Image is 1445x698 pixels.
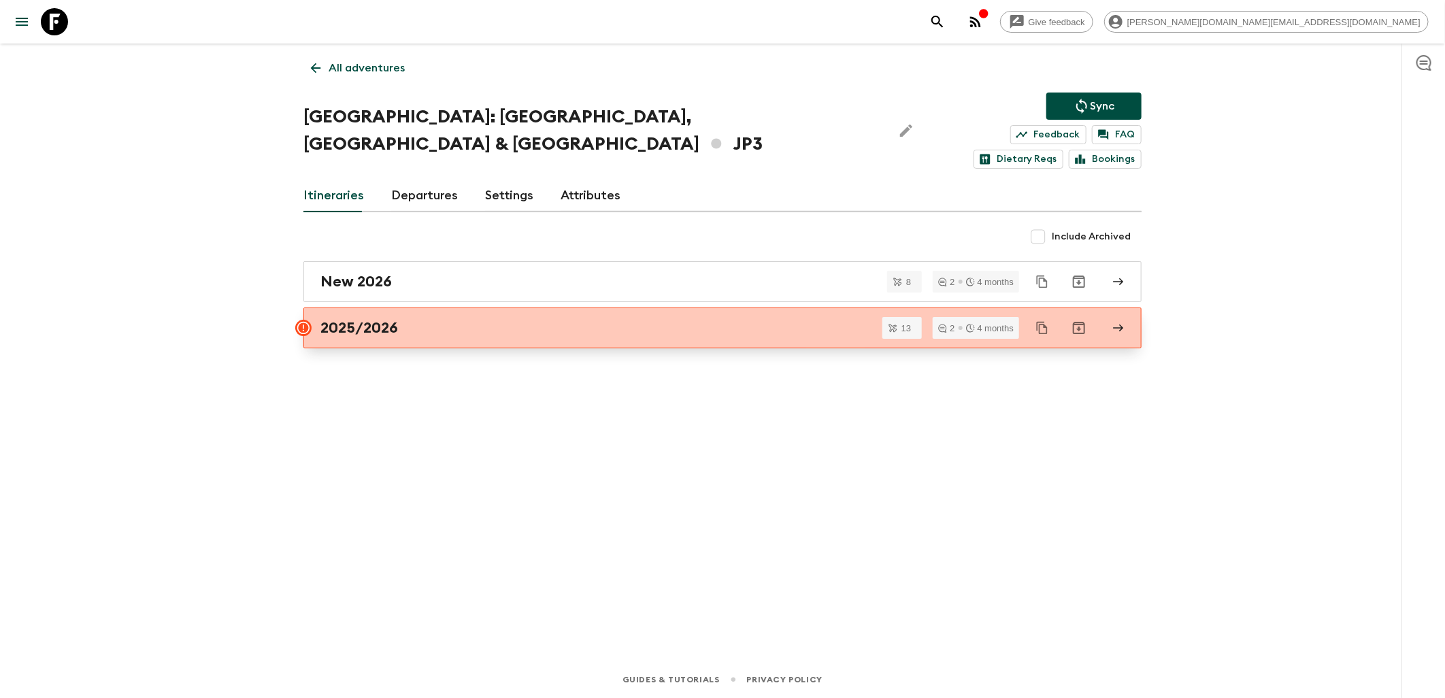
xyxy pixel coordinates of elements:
[1069,150,1142,169] a: Bookings
[893,324,919,333] span: 13
[747,672,823,687] a: Privacy Policy
[924,8,951,35] button: search adventures
[1030,269,1054,294] button: Duplicate
[561,180,620,212] a: Attributes
[485,180,533,212] a: Settings
[974,150,1063,169] a: Dietary Reqs
[303,54,412,82] a: All adventures
[303,180,364,212] a: Itineraries
[622,672,720,687] a: Guides & Tutorials
[1021,17,1093,27] span: Give feedback
[391,180,458,212] a: Departures
[1010,125,1086,144] a: Feedback
[1092,125,1142,144] a: FAQ
[966,278,1014,286] div: 4 months
[1065,314,1093,342] button: Archive
[893,103,920,158] button: Edit Adventure Title
[303,103,882,158] h1: [GEOGRAPHIC_DATA]: [GEOGRAPHIC_DATA], [GEOGRAPHIC_DATA] & [GEOGRAPHIC_DATA] JP3
[938,278,954,286] div: 2
[1000,11,1093,33] a: Give feedback
[1052,230,1131,244] span: Include Archived
[1046,93,1142,120] button: Sync adventure departures to the booking engine
[1104,11,1429,33] div: [PERSON_NAME][DOMAIN_NAME][EMAIL_ADDRESS][DOMAIN_NAME]
[966,324,1014,333] div: 4 months
[303,261,1142,302] a: New 2026
[1065,268,1093,295] button: Archive
[320,273,392,290] h2: New 2026
[938,324,954,333] div: 2
[1120,17,1428,27] span: [PERSON_NAME][DOMAIN_NAME][EMAIL_ADDRESS][DOMAIN_NAME]
[303,308,1142,348] a: 2025/2026
[8,8,35,35] button: menu
[898,278,919,286] span: 8
[1090,98,1114,114] p: Sync
[1030,316,1054,340] button: Duplicate
[320,319,398,337] h2: 2025/2026
[329,60,405,76] p: All adventures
